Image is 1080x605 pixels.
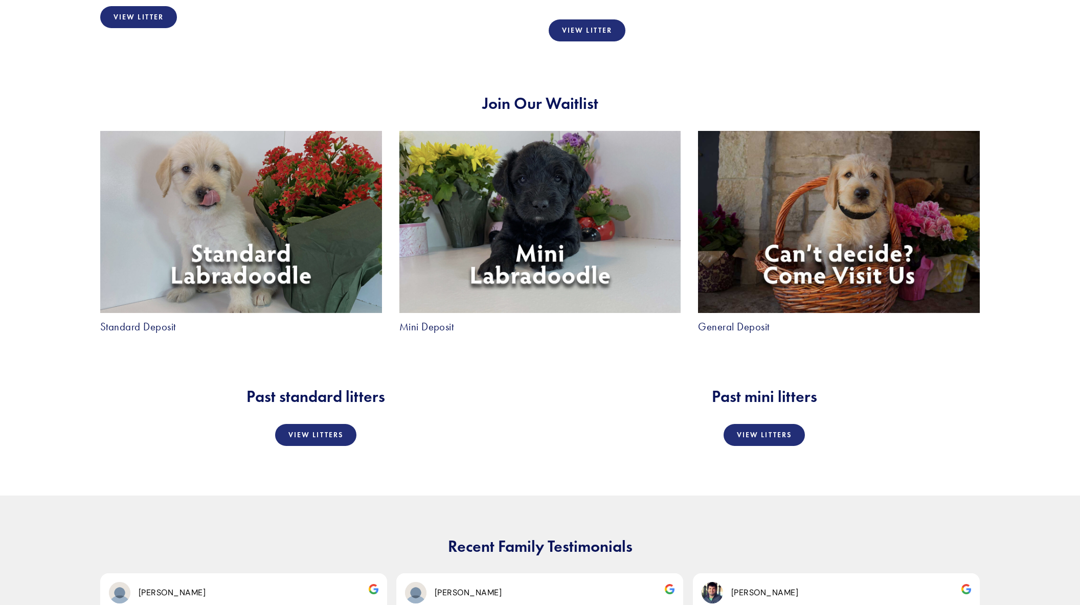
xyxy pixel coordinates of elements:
[100,536,980,556] h2: Recent Family Testimonials
[100,94,980,113] h2: Join Our Waitlist
[549,19,625,41] a: View Litter
[724,424,805,446] a: View Litters
[100,322,176,332] a: Standard Deposit
[100,131,382,313] img: Standard Deposit
[698,322,769,332] a: General Deposit
[549,387,980,406] h2: Past mini litters
[275,424,356,446] a: View Litters
[399,131,681,313] img: Mini Deposit
[399,322,454,332] a: Mini Deposit
[100,387,531,406] h2: Past standard litters
[100,6,177,28] a: View Litter
[698,131,980,313] img: General Deposit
